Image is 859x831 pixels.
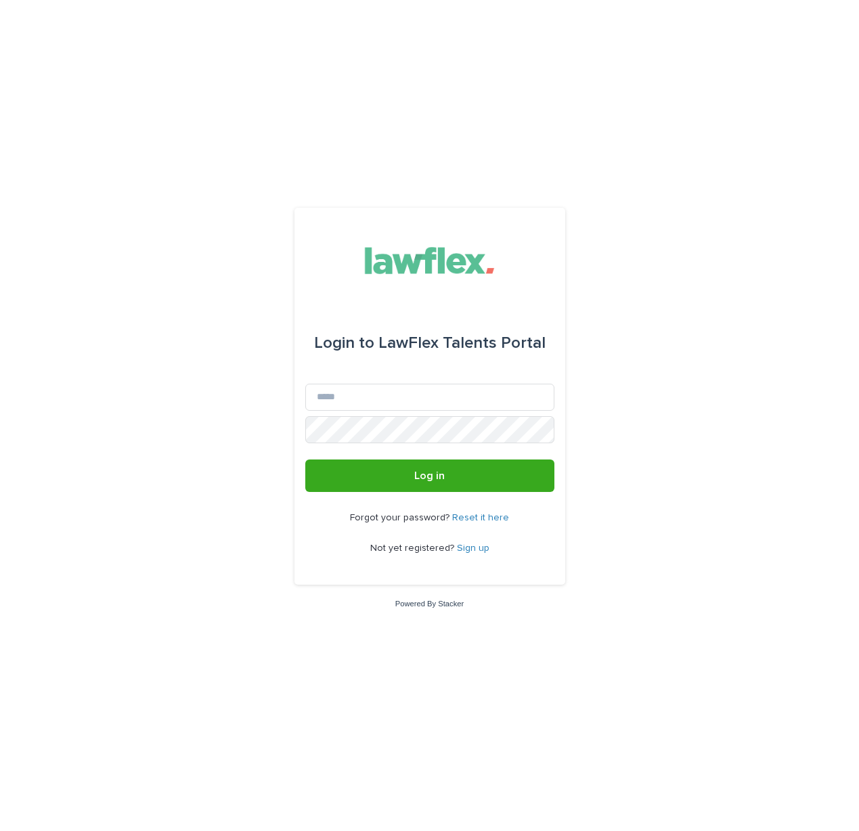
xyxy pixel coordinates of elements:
div: LawFlex Talents Portal [314,324,546,362]
span: Login to [314,335,374,351]
img: Gnvw4qrBSHOAfo8VMhG6 [353,240,506,281]
button: Log in [305,459,554,492]
a: Powered By Stacker [395,600,464,608]
a: Reset it here [452,513,509,522]
span: Not yet registered? [370,543,457,553]
span: Forgot your password? [350,513,452,522]
span: Log in [414,470,445,481]
a: Sign up [457,543,489,553]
